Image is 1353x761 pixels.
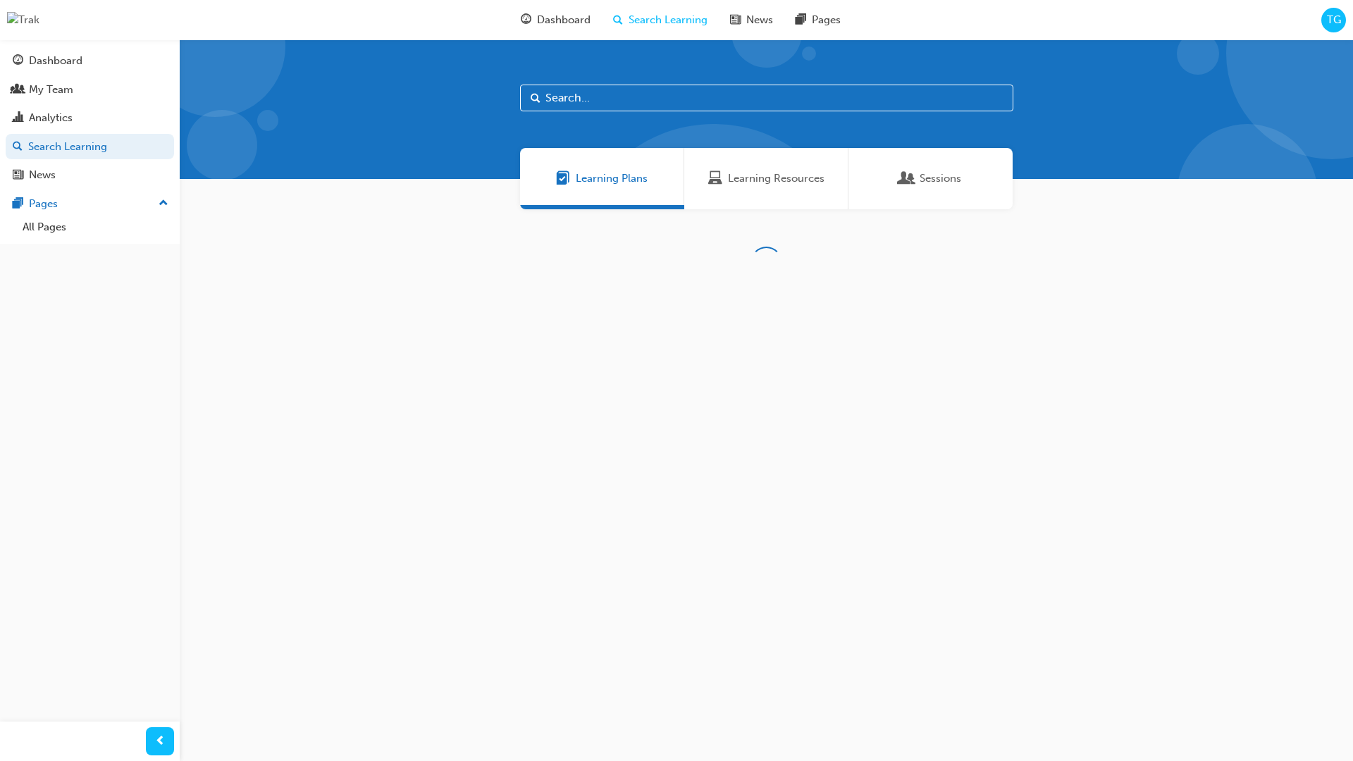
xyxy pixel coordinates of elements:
[6,191,174,217] button: Pages
[708,171,722,187] span: Learning Resources
[556,171,570,187] span: Learning Plans
[520,148,684,209] a: Learning PlansLearning Plans
[613,11,623,29] span: search-icon
[520,85,1013,111] input: Search...
[728,171,824,187] span: Learning Resources
[13,112,23,125] span: chart-icon
[848,148,1013,209] a: SessionsSessions
[719,6,784,35] a: news-iconNews
[13,141,23,154] span: search-icon
[6,45,174,191] button: DashboardMy TeamAnalyticsSearch LearningNews
[159,194,168,213] span: up-icon
[746,12,773,28] span: News
[509,6,602,35] a: guage-iconDashboard
[6,134,174,160] a: Search Learning
[1321,8,1346,32] button: TG
[6,105,174,131] a: Analytics
[730,11,741,29] span: news-icon
[531,90,540,106] span: Search
[6,48,174,74] a: Dashboard
[602,6,719,35] a: search-iconSearch Learning
[17,216,174,238] a: All Pages
[6,162,174,188] a: News
[1327,12,1341,28] span: TG
[13,55,23,68] span: guage-icon
[537,12,591,28] span: Dashboard
[796,11,806,29] span: pages-icon
[29,110,73,126] div: Analytics
[29,196,58,212] div: Pages
[155,733,166,750] span: prev-icon
[13,198,23,211] span: pages-icon
[13,84,23,97] span: people-icon
[576,171,648,187] span: Learning Plans
[684,148,848,209] a: Learning ResourcesLearning Resources
[629,12,708,28] span: Search Learning
[900,171,914,187] span: Sessions
[920,171,961,187] span: Sessions
[29,167,56,183] div: News
[812,12,841,28] span: Pages
[6,77,174,103] a: My Team
[7,12,39,28] img: Trak
[521,11,531,29] span: guage-icon
[29,82,73,98] div: My Team
[784,6,852,35] a: pages-iconPages
[13,169,23,182] span: news-icon
[29,53,82,69] div: Dashboard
